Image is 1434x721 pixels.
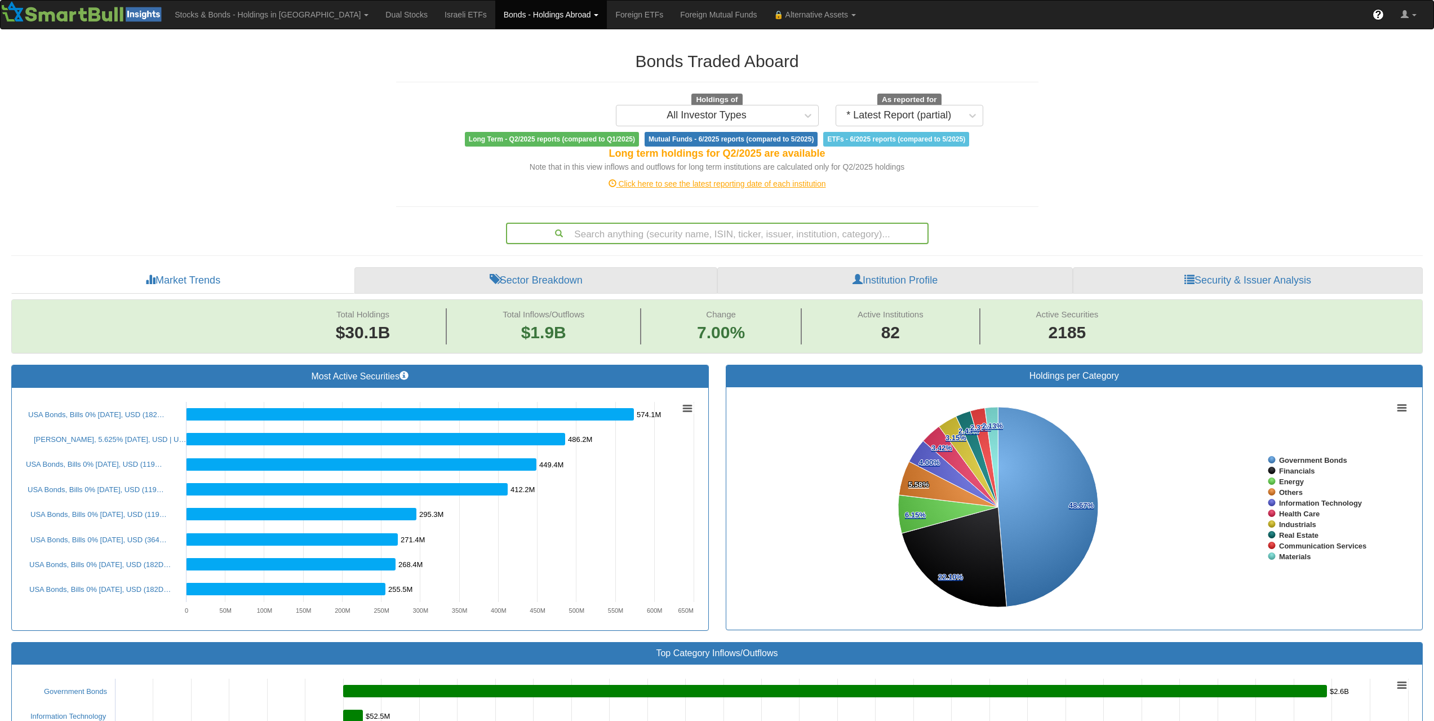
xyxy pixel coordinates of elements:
[166,1,377,29] a: Stocks & Bonds - Holdings in [GEOGRAPHIC_DATA]
[44,687,107,696] a: Government Bonds
[735,371,1414,381] h3: Holdings per Category
[336,309,389,319] span: Total Holdings
[452,607,468,614] text: 350M
[1069,501,1094,510] tspan: 48.67%
[30,712,106,720] a: Information Technology
[846,110,951,121] div: * Latest Report (partial)
[521,323,566,342] span: $1.9B
[919,458,940,467] tspan: 4.00%
[569,607,585,614] text: 500M
[858,309,924,319] span: Active Institutions
[678,607,694,614] text: 650M
[28,485,164,494] a: USA Bonds, Bills 0% [DATE], USD (119…
[495,1,607,29] a: Bonds - Holdings Abroad
[401,536,425,544] tspan: 271.4M
[336,323,390,342] span: $30.1B
[1279,531,1318,539] tspan: Real Estate
[1279,510,1320,518] tspan: Health Care
[1330,687,1349,696] tspan: $2.6B
[1,1,166,23] img: Smartbull
[858,321,924,345] span: 82
[938,573,964,581] tspan: 22.10%
[608,607,624,614] text: 550M
[503,309,584,319] span: Total Inflows/Outflows
[945,434,966,442] tspan: 3.15%
[982,422,1003,430] tspan: 2.13%
[1279,552,1311,561] tspan: Materials
[413,607,429,614] text: 300M
[1364,1,1392,29] a: ?
[366,712,390,720] tspan: $52.5M
[396,161,1038,172] div: Note that in this view inflows and outflows for long term institutions are calculated only for Q2...
[419,510,443,519] tspan: 295.3M
[34,435,186,444] a: [PERSON_NAME], 5.625% [DATE], USD | U…
[257,607,273,614] text: 100M
[1036,321,1098,345] span: 2185
[28,410,165,419] a: USA Bonds, Bills 0% [DATE], USD (182…
[1279,520,1316,529] tspan: Industrials
[11,267,354,294] a: Market Trends
[765,1,864,29] a: 🔒 Alternative Assets
[823,132,969,147] span: ETFs - 6/2025 reports (compared to 5/2025)
[1073,267,1423,294] a: Security & Issuer Analysis
[697,321,745,345] span: 7.00%
[396,147,1038,161] div: Long term holdings for Q2/2025 are available
[530,607,545,614] text: 450M
[354,267,717,294] a: Sector Breakdown
[396,52,1038,70] h2: Bonds Traded Aboard
[507,224,927,243] div: Search anything (security name, ISIN, ticker, issuer, institution, category)...
[877,94,942,106] span: As reported for
[1279,542,1366,550] tspan: Communication Services
[637,410,661,419] tspan: 574.1M
[30,510,167,519] a: USA Bonds, Bills 0% [DATE], USD (119…
[539,461,563,469] tspan: 449.4M
[672,1,765,29] a: Foreign Mutual Funds
[388,178,1047,189] div: Click here to see the latest reporting date of each institution
[335,607,350,614] text: 200M
[398,560,423,569] tspan: 268.4M
[185,607,188,614] text: 0
[29,560,171,569] a: USA Bonds, Bills 0% [DATE], USD (182D…
[29,585,171,594] a: USA Bonds, Bills 0% [DATE], USD (182D…
[1375,9,1382,20] span: ?
[20,648,1414,658] h3: Top Category Inflows/Outflows
[667,110,747,121] div: All Investor Types
[220,607,232,614] text: 50M
[377,1,436,29] a: Dual Stocks
[1279,467,1315,475] tspan: Financials
[908,480,929,489] tspan: 5.58%
[20,371,700,382] h3: Most Active Securities
[970,423,991,432] tspan: 2.37%
[905,511,926,519] tspan: 6.15%
[436,1,495,29] a: Israeli ETFs
[568,435,592,444] tspan: 486.2M
[1036,309,1098,319] span: Active Securities
[1279,456,1347,465] tspan: Government Bonds
[491,607,507,614] text: 400M
[388,585,412,594] tspan: 255.5M
[1279,477,1304,486] tspan: Energy
[717,267,1073,294] a: Institution Profile
[958,427,979,435] tspan: 2.43%
[1279,488,1303,497] tspan: Others
[706,309,736,319] span: Change
[645,132,818,147] span: Mutual Funds - 6/2025 reports (compared to 5/2025)
[691,94,742,106] span: Holdings of
[26,460,162,468] a: USA Bonds, Bills 0% [DATE], USD (119…
[510,485,535,494] tspan: 412.2M
[374,607,389,614] text: 250M
[30,536,167,544] a: USA Bonds, Bills 0% [DATE], USD (364…
[1279,499,1362,507] tspan: Information Technology
[296,607,312,614] text: 150M
[607,1,672,29] a: Foreign ETFs
[931,444,952,452] tspan: 3.42%
[647,607,663,614] text: 600M
[465,132,639,147] span: Long Term - Q2/2025 reports (compared to Q1/2025)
